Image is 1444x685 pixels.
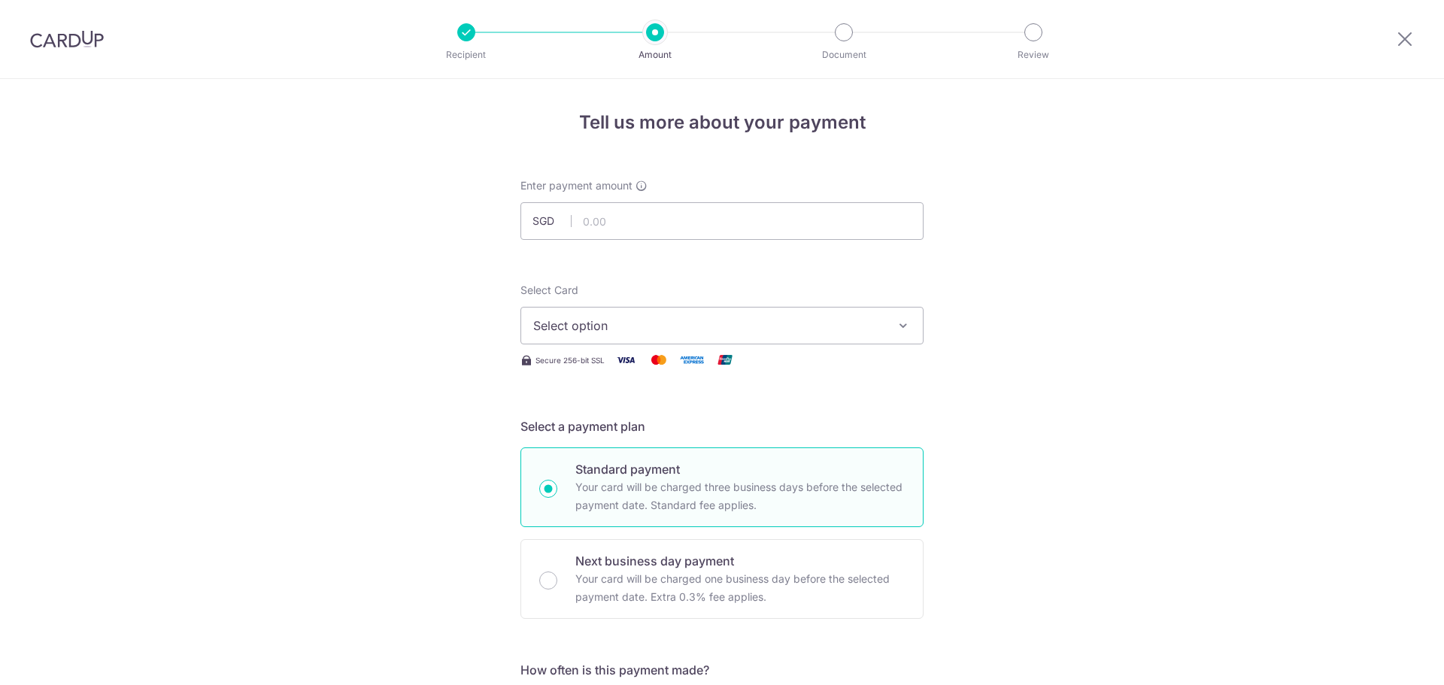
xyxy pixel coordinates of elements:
p: Next business day payment [575,552,905,570]
span: Enter payment amount [520,178,633,193]
p: Amount [599,47,711,62]
img: Mastercard [644,350,674,369]
p: Standard payment [575,460,905,478]
p: Document [788,47,899,62]
p: Review [978,47,1089,62]
button: Select option [520,307,924,344]
span: translation missing: en.payables.payment_networks.credit_card.summary.labels.select_card [520,283,578,296]
img: Union Pay [710,350,740,369]
span: Select option [533,317,884,335]
img: CardUp [30,30,104,48]
input: 0.00 [520,202,924,240]
h5: How often is this payment made? [520,661,924,679]
span: SGD [532,214,572,229]
p: Recipient [411,47,522,62]
h5: Select a payment plan [520,417,924,435]
h4: Tell us more about your payment [520,109,924,136]
p: Your card will be charged three business days before the selected payment date. Standard fee appl... [575,478,905,514]
iframe: Opens a widget where you can find more information [1348,640,1429,677]
span: Secure 256-bit SSL [535,354,605,366]
img: American Express [677,350,707,369]
p: Your card will be charged one business day before the selected payment date. Extra 0.3% fee applies. [575,570,905,606]
img: Visa [611,350,641,369]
